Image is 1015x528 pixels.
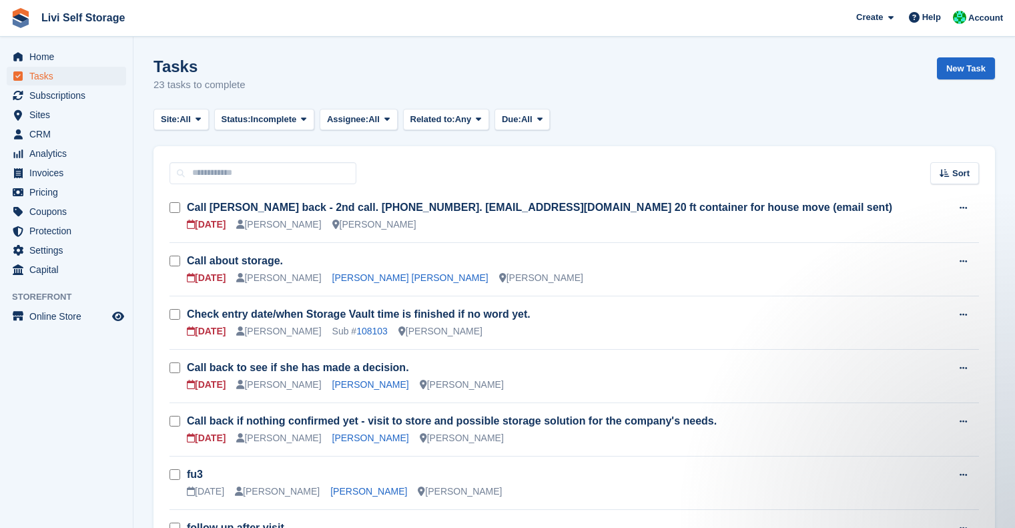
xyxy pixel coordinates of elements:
[953,11,966,24] img: Joe Robertson
[187,324,226,338] div: [DATE]
[418,485,502,499] div: [PERSON_NAME]
[368,113,380,126] span: All
[187,415,717,427] a: Call back if nothing confirmed yet - visit to store and possible storage solution for the company...
[29,164,109,182] span: Invoices
[251,113,297,126] span: Incomplete
[7,144,126,163] a: menu
[29,183,109,202] span: Pricing
[29,202,109,221] span: Coupons
[29,144,109,163] span: Analytics
[153,57,246,75] h1: Tasks
[29,125,109,144] span: CRM
[420,378,504,392] div: [PERSON_NAME]
[856,11,883,24] span: Create
[29,67,109,85] span: Tasks
[236,324,321,338] div: [PERSON_NAME]
[236,218,321,232] div: [PERSON_NAME]
[29,260,109,279] span: Capital
[7,125,126,144] a: menu
[7,47,126,66] a: menu
[29,241,109,260] span: Settings
[187,485,224,499] div: [DATE]
[327,113,368,126] span: Assignee:
[12,290,133,304] span: Storefront
[187,271,226,285] div: [DATE]
[29,47,109,66] span: Home
[7,67,126,85] a: menu
[420,431,504,445] div: [PERSON_NAME]
[403,109,489,131] button: Related to: Any
[7,241,126,260] a: menu
[521,113,533,126] span: All
[29,222,109,240] span: Protection
[7,86,126,105] a: menu
[235,485,320,499] div: [PERSON_NAME]
[7,307,126,326] a: menu
[187,378,226,392] div: [DATE]
[222,113,251,126] span: Status:
[236,378,321,392] div: [PERSON_NAME]
[187,431,226,445] div: [DATE]
[455,113,472,126] span: Any
[7,222,126,240] a: menu
[330,486,407,497] a: [PERSON_NAME]
[187,255,283,266] a: Call about storage.
[187,218,226,232] div: [DATE]
[180,113,191,126] span: All
[236,431,321,445] div: [PERSON_NAME]
[332,272,488,283] a: [PERSON_NAME] [PERSON_NAME]
[332,218,416,232] div: [PERSON_NAME]
[29,86,109,105] span: Subscriptions
[320,109,398,131] button: Assignee: All
[161,113,180,126] span: Site:
[36,7,130,29] a: Livi Self Storage
[922,11,941,24] span: Help
[153,77,246,93] p: 23 tasks to complete
[952,167,970,180] span: Sort
[499,271,583,285] div: [PERSON_NAME]
[187,362,409,373] a: Call back to see if she has made a decision.
[214,109,314,131] button: Status: Incomplete
[110,308,126,324] a: Preview store
[187,308,531,320] a: Check entry date/when Storage Vault time is finished if no word yet.
[7,260,126,279] a: menu
[968,11,1003,25] span: Account
[187,469,203,480] a: fu3
[502,113,521,126] span: Due:
[398,324,482,338] div: [PERSON_NAME]
[410,113,455,126] span: Related to:
[29,105,109,124] span: Sites
[29,307,109,326] span: Online Store
[153,109,209,131] button: Site: All
[187,202,892,213] a: Call [PERSON_NAME] back - 2nd call. [PHONE_NUMBER]. [EMAIL_ADDRESS][DOMAIN_NAME] 20 ft container ...
[11,8,31,28] img: stora-icon-8386f47178a22dfd0bd8f6a31ec36ba5ce8667c1dd55bd0f319d3a0aa187defe.svg
[7,105,126,124] a: menu
[332,433,409,443] a: [PERSON_NAME]
[7,202,126,221] a: menu
[332,379,409,390] a: [PERSON_NAME]
[494,109,550,131] button: Due: All
[356,326,388,336] a: 108103
[7,164,126,182] a: menu
[332,324,388,338] div: Sub #
[937,57,995,79] a: New Task
[236,271,321,285] div: [PERSON_NAME]
[7,183,126,202] a: menu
